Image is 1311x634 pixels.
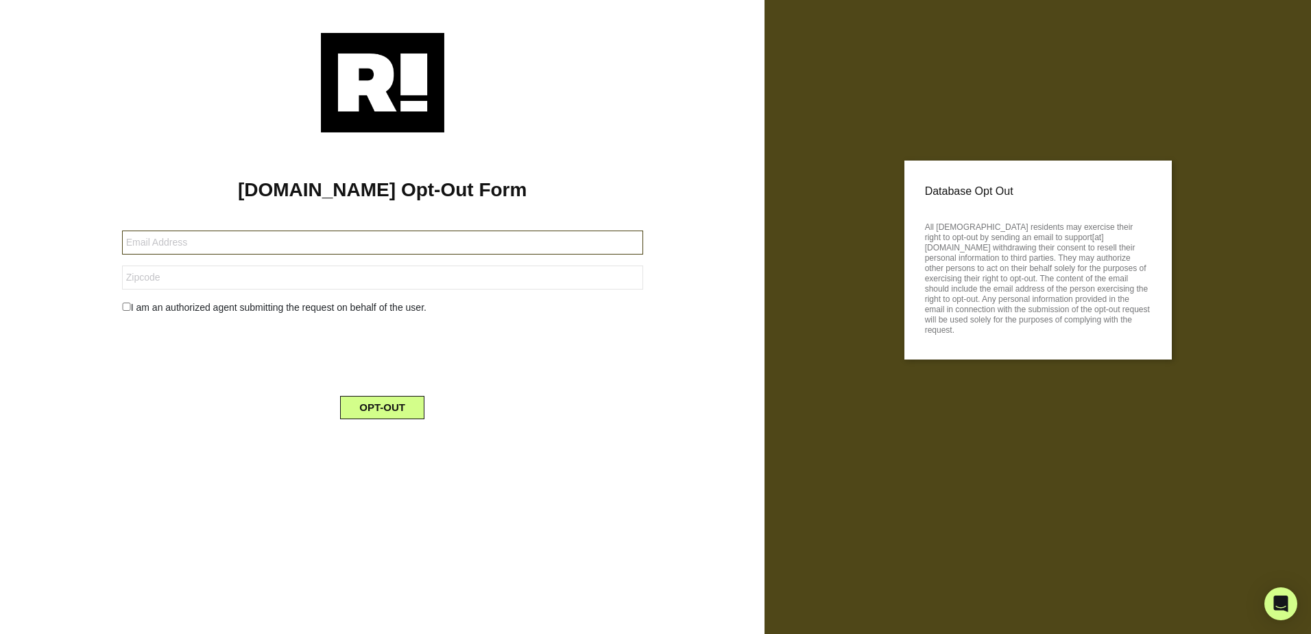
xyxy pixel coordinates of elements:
iframe: reCAPTCHA [278,326,487,379]
p: Database Opt Out [925,181,1151,202]
p: All [DEMOGRAPHIC_DATA] residents may exercise their right to opt-out by sending an email to suppo... [925,218,1151,336]
input: Email Address [122,231,643,255]
div: Open Intercom Messenger [1264,587,1297,620]
input: Zipcode [122,266,643,290]
img: Retention.com [321,33,444,132]
h1: [DOMAIN_NAME] Opt-Out Form [21,178,744,202]
button: OPT-OUT [340,396,424,419]
div: I am an authorized agent submitting the request on behalf of the user. [112,301,653,315]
